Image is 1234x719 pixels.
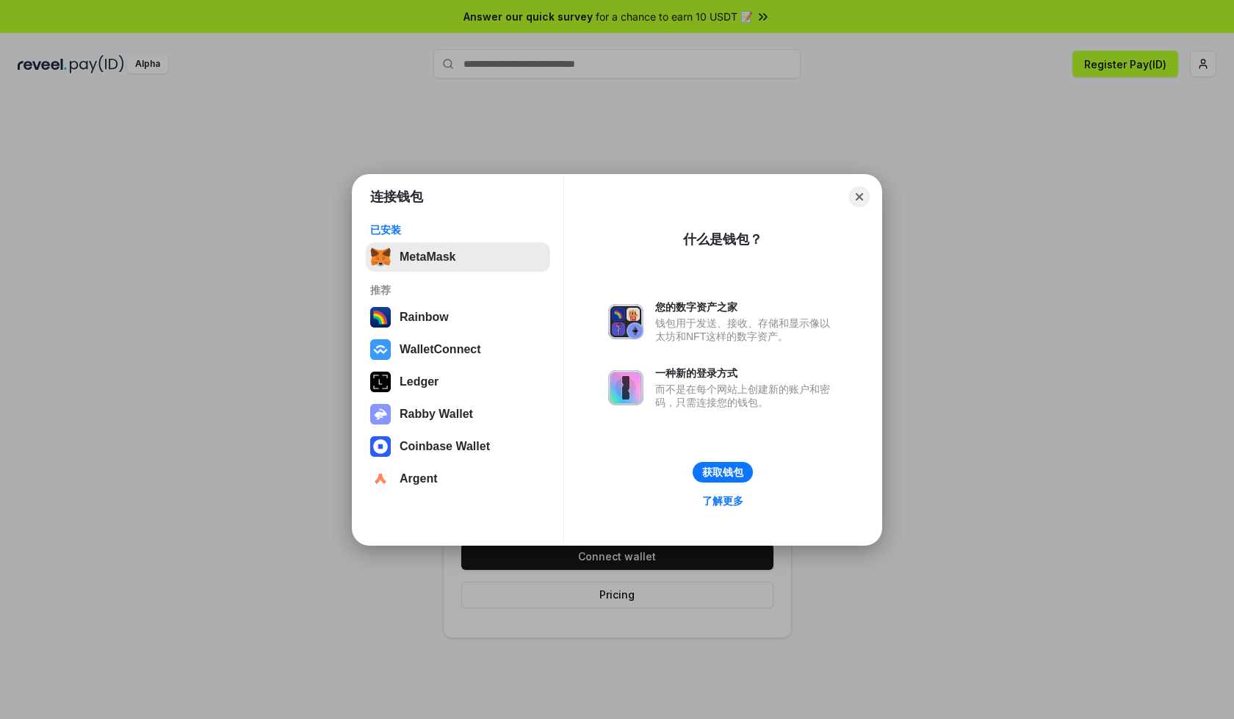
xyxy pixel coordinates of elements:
[693,462,753,483] button: 获取钱包
[370,372,391,392] img: svg+xml,%3Csvg%20xmlns%3D%22http%3A%2F%2Fwww.w3.org%2F2000%2Fsvg%22%20width%3D%2228%22%20height%3...
[400,250,455,264] div: MetaMask
[366,367,550,397] button: Ledger
[608,370,643,405] img: svg+xml,%3Csvg%20xmlns%3D%22http%3A%2F%2Fwww.w3.org%2F2000%2Fsvg%22%20fill%3D%22none%22%20viewBox...
[400,311,449,324] div: Rainbow
[370,307,391,328] img: svg+xml,%3Csvg%20width%3D%22120%22%20height%3D%22120%22%20viewBox%3D%220%200%20120%20120%22%20fil...
[366,464,550,494] button: Argent
[370,436,391,457] img: svg+xml,%3Csvg%20width%3D%2228%22%20height%3D%2228%22%20viewBox%3D%220%200%2028%2028%22%20fill%3D...
[370,404,391,424] img: svg+xml,%3Csvg%20xmlns%3D%22http%3A%2F%2Fwww.w3.org%2F2000%2Fsvg%22%20fill%3D%22none%22%20viewBox...
[400,408,473,421] div: Rabby Wallet
[693,491,752,510] a: 了解更多
[370,247,391,267] img: svg+xml,%3Csvg%20fill%3D%22none%22%20height%3D%2233%22%20viewBox%3D%220%200%2035%2033%22%20width%...
[400,440,490,453] div: Coinbase Wallet
[366,335,550,364] button: WalletConnect
[366,432,550,461] button: Coinbase Wallet
[608,304,643,339] img: svg+xml,%3Csvg%20xmlns%3D%22http%3A%2F%2Fwww.w3.org%2F2000%2Fsvg%22%20fill%3D%22none%22%20viewBox...
[400,343,481,356] div: WalletConnect
[366,400,550,429] button: Rabby Wallet
[400,472,438,485] div: Argent
[683,231,762,248] div: 什么是钱包？
[400,375,439,389] div: Ledger
[370,469,391,489] img: svg+xml,%3Csvg%20width%3D%2228%22%20height%3D%2228%22%20viewBox%3D%220%200%2028%2028%22%20fill%3D...
[849,187,870,207] button: Close
[370,283,546,297] div: 推荐
[366,303,550,332] button: Rainbow
[702,466,743,479] div: 获取钱包
[370,223,546,236] div: 已安装
[370,188,423,206] h1: 连接钱包
[655,300,837,314] div: 您的数字资产之家
[702,494,743,507] div: 了解更多
[655,366,837,380] div: 一种新的登录方式
[655,383,837,409] div: 而不是在每个网站上创建新的账户和密码，只需连接您的钱包。
[370,339,391,360] img: svg+xml,%3Csvg%20width%3D%2228%22%20height%3D%2228%22%20viewBox%3D%220%200%2028%2028%22%20fill%3D...
[655,317,837,343] div: 钱包用于发送、接收、存储和显示像以太坊和NFT这样的数字资产。
[366,242,550,272] button: MetaMask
